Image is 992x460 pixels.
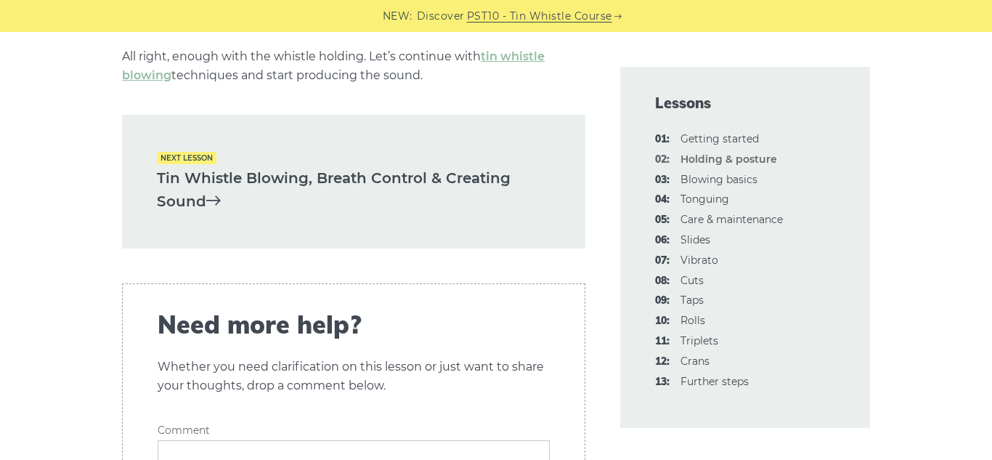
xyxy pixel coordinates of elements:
span: Next lesson [157,152,216,164]
label: Comment [158,424,550,437]
a: 10:Rolls [680,314,705,327]
span: Discover [417,8,465,25]
a: 05:Care & maintenance [680,213,783,226]
a: 07:Vibrato [680,254,718,267]
a: 03:Blowing basics [680,173,757,186]
span: 04: [655,191,670,209]
span: 11: [655,333,670,350]
span: NEW: [383,8,412,25]
span: 03: [655,172,670,189]
span: 12: [655,353,670,371]
a: 01:Getting started [680,132,759,145]
span: 09: [655,292,670,310]
span: Lessons [655,93,835,113]
a: 08:Cuts [680,274,704,287]
a: 09:Taps [680,294,704,307]
span: 05: [655,211,670,229]
span: 01: [655,131,670,148]
a: tin whistle blowing [122,49,545,82]
p: Whether you need clarification on this lesson or just want to share your thoughts, drop a comment... [158,358,550,395]
span: 08: [655,273,670,290]
span: 02: [655,151,670,169]
strong: Holding & posture [680,153,777,166]
a: PST10 - Tin Whistle Course [467,8,612,25]
p: All right, enough with the whistle holding. Let’s continue with techniques and start producing th... [122,47,585,85]
span: 10: [655,312,670,330]
a: 06:Slides [680,233,710,246]
span: Need more help? [158,310,550,340]
span: 06: [655,232,670,249]
a: 11:Triplets [680,334,718,347]
a: Tin Whistle Blowing, Breath Control & Creating Sound [157,166,550,214]
span: 13: [655,374,670,391]
a: 12:Crans [680,355,710,368]
span: 07: [655,252,670,270]
a: 04:Tonguing [680,193,729,206]
a: 13:Further steps [680,375,749,388]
